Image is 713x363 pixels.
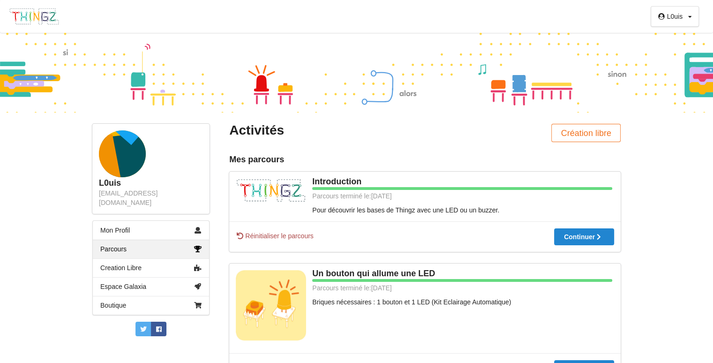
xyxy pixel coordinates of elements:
div: Parcours terminé le: [DATE] [236,191,612,201]
a: Creation Libre [93,258,209,277]
div: [EMAIL_ADDRESS][DOMAIN_NAME] [99,189,203,207]
div: L0uis [667,13,683,20]
a: Mon Profil [93,221,209,240]
div: Un bouton qui allume une LED [236,268,614,279]
div: Mes parcours [229,154,621,165]
div: L0uis [99,178,203,189]
div: Briques nécessaires : 1 bouton et 1 LED (Kit Eclairage Automatique) [236,297,614,307]
div: Continuer [564,234,604,240]
button: Création libre [551,124,621,142]
a: Boutique [93,296,209,315]
a: Espace Galaxia [93,277,209,296]
a: Parcours [93,240,209,258]
img: bouton_led.jpg [236,270,306,340]
img: thingz_logo.png [9,8,60,25]
button: Continuer [554,228,614,245]
div: Introduction [236,176,614,187]
img: thingz_logo.png [236,178,306,203]
div: Pour découvrir les bases de Thingz avec une LED ou un buzzer. [236,205,614,215]
span: Réinitialiser le parcours [236,231,314,241]
div: Activités [229,122,418,139]
div: Parcours terminé le: [DATE] [236,283,612,293]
